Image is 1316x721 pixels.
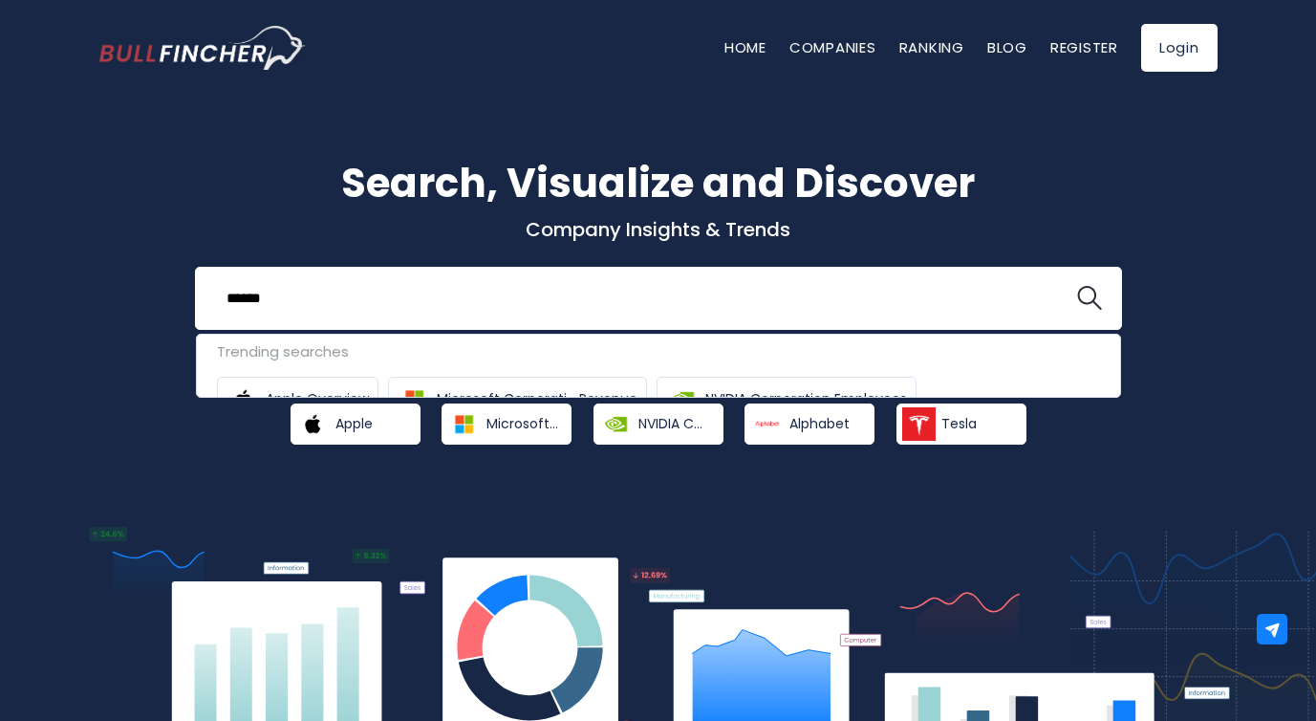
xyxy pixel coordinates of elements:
a: Ranking [899,37,964,57]
span: Microsoft Corporation [486,415,558,432]
a: Home [724,37,766,57]
a: Login [1141,24,1218,72]
div: Trending searches [217,340,1100,362]
span: Apple Overview [266,389,369,409]
span: Alphabet [789,415,850,432]
a: NVIDIA Corporation [593,404,723,445]
a: Alphabet [744,404,874,445]
span: NVIDIA Corporation [638,415,710,432]
a: Apple Overview [217,377,378,422]
a: Microsoft Corporation [442,404,572,445]
a: Register [1050,37,1118,57]
a: Go to homepage [99,26,305,70]
a: Tesla [896,404,1026,445]
a: Apple [291,404,421,445]
span: Microsoft Corporati... Revenue [437,389,637,409]
img: search icon [1077,286,1102,311]
a: Companies [789,37,876,57]
h1: Search, Visualize and Discover [99,153,1218,213]
img: Bullfincher logo [99,26,306,70]
a: Blog [987,37,1027,57]
span: Tesla [941,415,977,432]
span: NVIDIA Corporation Employees [705,389,907,409]
p: What's trending [99,368,1218,388]
a: NVIDIA Corporation Employees [657,377,917,422]
a: Microsoft Corporati... Revenue [388,377,647,422]
span: Apple [335,415,373,432]
p: Company Insights & Trends [99,217,1218,242]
